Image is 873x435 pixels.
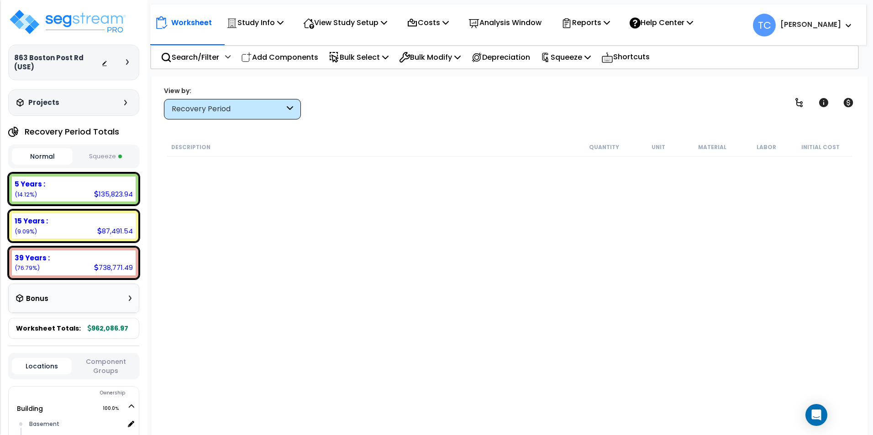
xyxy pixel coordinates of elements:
div: Depreciation [466,47,535,68]
p: Worksheet [171,16,212,29]
p: Analysis Window [468,16,542,29]
h3: 863 Boston Post Rd (USE) [14,53,101,72]
b: 39 Years : [15,253,50,263]
div: Ownership [27,388,139,399]
b: 15 Years : [15,216,48,226]
p: View Study Setup [303,16,387,29]
small: Description [171,144,210,151]
small: Material [698,144,726,151]
a: Building 100.0% [17,404,43,413]
p: Add Components [241,51,318,63]
b: 5 Years : [15,179,45,189]
h3: Projects [28,98,59,107]
div: Open Intercom Messenger [805,404,827,426]
button: Normal [12,148,73,165]
b: [PERSON_NAME] [780,20,841,29]
span: TC [753,14,776,36]
small: 76.7884310916299% [15,264,40,272]
div: Basement [27,419,124,430]
div: Add Components [236,47,323,68]
button: Component Groups [76,357,136,376]
small: Labor [757,144,776,151]
div: 87,491.54 [97,226,133,236]
small: 9.093932537096933% [15,228,37,235]
p: Study Info [226,16,284,29]
button: Locations [12,358,72,374]
b: 962,086.97 [88,324,128,333]
button: Squeeze [75,149,136,165]
p: Reports [561,16,610,29]
div: 135,823.94 [94,189,133,199]
div: Shortcuts [596,46,655,68]
p: Bulk Select [329,51,389,63]
small: Unit [652,144,665,151]
div: 738,771.49 [94,263,133,272]
p: Squeeze [541,51,591,63]
p: Shortcuts [601,51,650,64]
p: Bulk Modify [399,51,461,63]
p: Help Center [630,16,693,29]
div: View by: [164,86,301,95]
h3: Bonus [26,295,48,303]
p: Depreciation [471,51,530,63]
small: Quantity [589,144,619,151]
p: Costs [407,16,449,29]
small: Initial Cost [801,144,840,151]
span: 100.0% [103,403,127,414]
small: 14.117636371273171% [15,191,37,198]
div: Recovery Period [172,104,284,114]
h4: Recovery Period Totals [25,127,119,136]
img: logo_pro_r.png [8,8,127,36]
p: Search/Filter [161,51,219,63]
span: Worksheet Totals: [16,324,81,333]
